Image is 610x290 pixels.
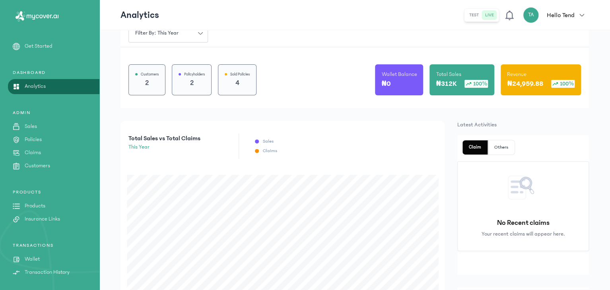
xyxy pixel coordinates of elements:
[551,80,575,88] div: 100%
[497,217,550,228] p: No Recent claims
[436,78,457,89] p: ₦312K
[263,138,274,145] p: Sales
[482,230,565,238] p: Your recent claims will appear here.
[225,77,250,89] p: 4
[462,140,488,155] button: Claim
[25,268,70,276] p: Transaction History
[25,202,45,210] p: Products
[179,77,205,89] p: 2
[436,70,461,78] p: Total Sales
[25,149,41,157] p: Claims
[25,255,40,263] p: Wallet
[482,10,497,20] button: live
[25,82,46,91] p: Analytics
[466,10,482,20] button: test
[130,29,183,37] span: Filter by: this year
[25,215,60,223] p: Insurance Links
[457,121,589,129] p: Latest Activities
[263,148,277,154] p: Claims
[523,7,589,23] button: TAHello Tend
[507,78,543,89] p: ₦24,959.88
[230,71,250,77] p: Sold Policies
[25,122,37,131] p: Sales
[128,24,208,43] button: Filter by: this year
[523,7,539,23] div: TA
[141,71,159,77] p: Customers
[464,80,488,88] div: 100%
[25,162,50,170] p: Customers
[120,9,159,21] p: Analytics
[25,135,42,144] p: Policies
[507,70,526,78] p: Revenue
[381,78,391,89] p: ₦0
[547,10,575,20] p: Hello Tend
[135,77,159,89] p: 2
[381,70,417,78] p: Wallet Balance
[184,71,205,77] p: Policyholders
[128,143,200,151] p: this year
[488,140,515,155] button: Others
[25,42,52,50] p: Get Started
[128,133,200,143] p: Total Sales vs Total Claims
